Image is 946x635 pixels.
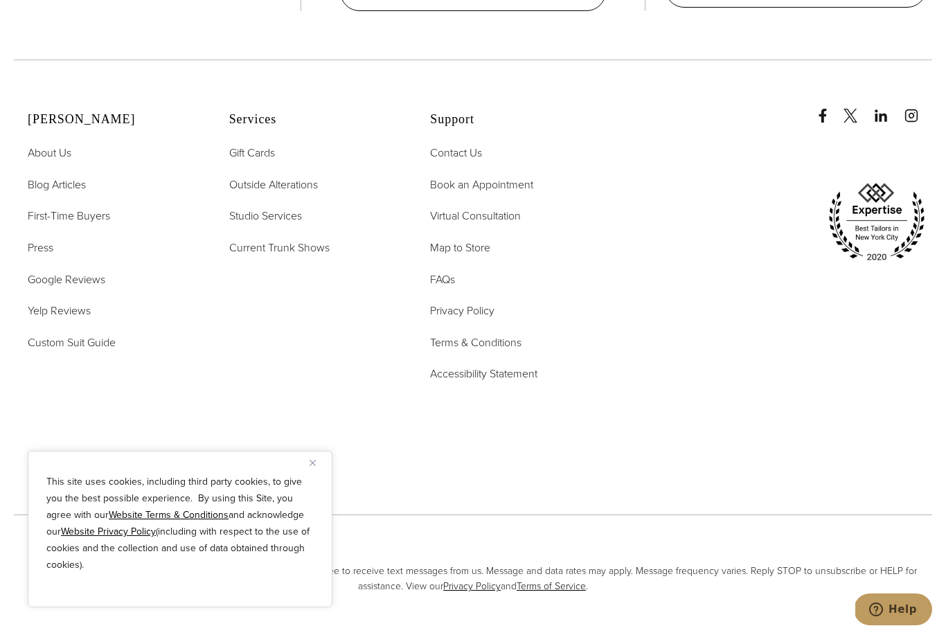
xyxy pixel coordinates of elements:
[874,95,902,123] a: linkedin
[430,208,521,224] span: Virtual Consultation
[904,95,932,123] a: instagram
[28,144,71,162] a: About Us
[14,564,932,595] span: By providing your phone number to [PERSON_NAME] Custom, you agree to receive text messages from u...
[28,271,105,287] span: Google Reviews
[844,95,871,123] a: x/twitter
[28,271,105,289] a: Google Reviews
[28,207,110,225] a: First-Time Buyers
[28,302,91,320] a: Yelp Reviews
[229,144,275,162] a: Gift Cards
[28,239,53,257] a: Press
[821,178,932,267] img: expertise, best tailors in new york city 2020
[430,112,597,127] h2: Support
[28,144,195,351] nav: Alan David Footer Nav
[28,334,116,350] span: Custom Suit Guide
[517,579,586,593] a: Terms of Service
[430,144,597,383] nav: Support Footer Nav
[430,271,455,289] a: FAQs
[28,176,86,194] a: Blog Articles
[855,593,932,628] iframe: Opens a widget where you can chat to one of our agents
[430,271,455,287] span: FAQs
[46,474,314,573] p: This site uses cookies, including third party cookies, to give you the best possible experience. ...
[816,95,841,123] a: Facebook
[28,208,110,224] span: First-Time Buyers
[430,334,521,350] span: Terms & Conditions
[229,177,318,193] span: Outside Alterations
[229,176,318,194] a: Outside Alterations
[443,579,501,593] a: Privacy Policy
[430,365,537,383] a: Accessibility Statement
[28,303,91,319] span: Yelp Reviews
[430,302,494,320] a: Privacy Policy
[229,207,302,225] a: Studio Services
[229,145,275,161] span: Gift Cards
[28,177,86,193] span: Blog Articles
[310,460,316,466] img: Close
[61,524,156,539] a: Website Privacy Policy
[28,112,195,127] h2: [PERSON_NAME]
[430,240,490,256] span: Map to Store
[430,366,537,382] span: Accessibility Statement
[229,112,396,127] h2: Services
[430,239,490,257] a: Map to Store
[28,145,71,161] span: About Us
[28,240,53,256] span: Press
[430,176,533,194] a: Book an Appointment
[430,145,482,161] span: Contact Us
[430,334,521,352] a: Terms & Conditions
[109,508,229,522] a: Website Terms & Conditions
[229,239,330,257] a: Current Trunk Shows
[430,144,482,162] a: Contact Us
[229,144,396,256] nav: Services Footer Nav
[229,208,302,224] span: Studio Services
[28,334,116,352] a: Custom Suit Guide
[430,207,521,225] a: Virtual Consultation
[430,303,494,319] span: Privacy Policy
[229,240,330,256] span: Current Trunk Shows
[310,454,326,471] button: Close
[430,177,533,193] span: Book an Appointment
